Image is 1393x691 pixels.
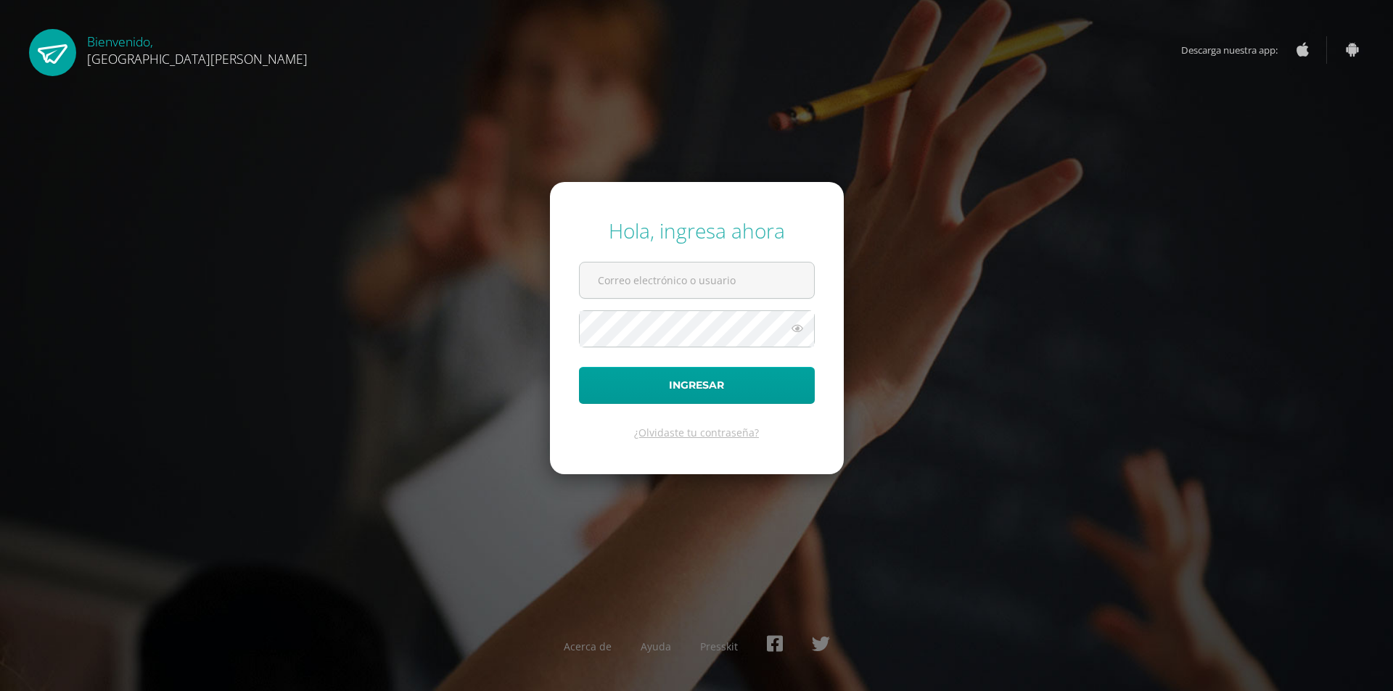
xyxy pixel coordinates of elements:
[579,367,815,404] button: Ingresar
[87,29,308,67] div: Bienvenido,
[579,217,815,244] div: Hola, ingresa ahora
[634,426,759,439] a: ¿Olvidaste tu contraseña?
[87,50,308,67] span: [GEOGRAPHIC_DATA][PERSON_NAME]
[580,262,814,298] input: Correo electrónico o usuario
[641,640,671,653] a: Ayuda
[1181,36,1292,64] span: Descarga nuestra app:
[564,640,612,653] a: Acerca de
[700,640,738,653] a: Presskit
